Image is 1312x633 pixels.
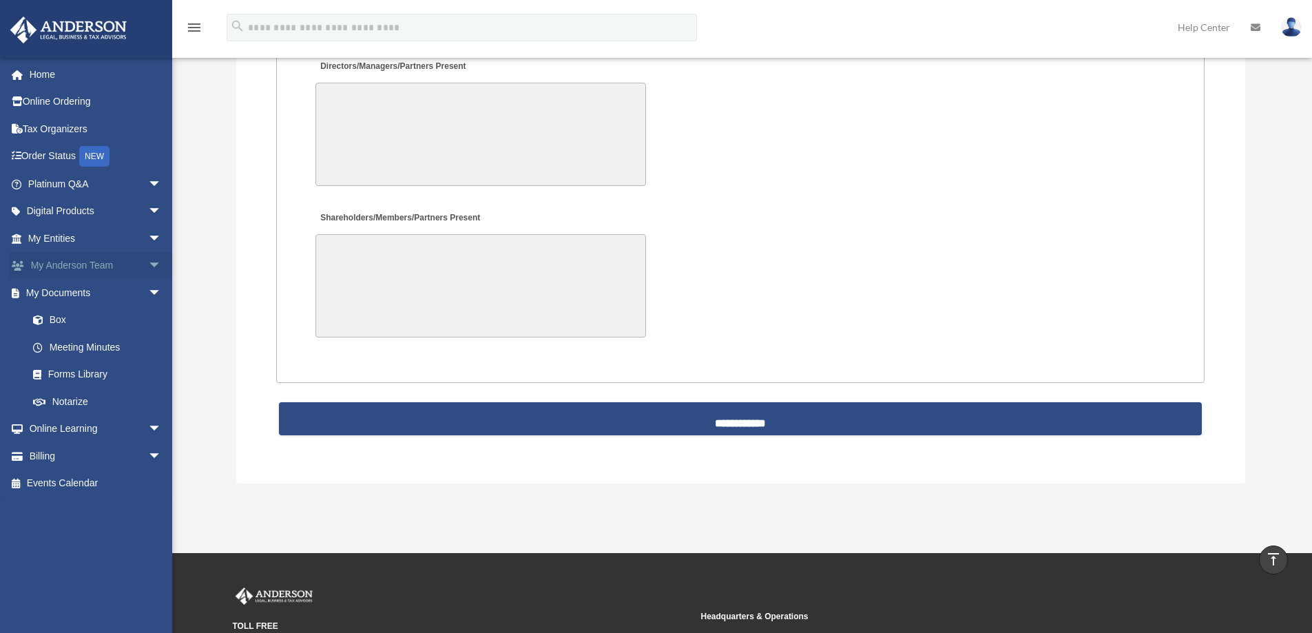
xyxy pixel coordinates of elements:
[10,415,183,443] a: Online Learningarrow_drop_down
[1259,546,1288,574] a: vertical_align_top
[148,225,176,253] span: arrow_drop_down
[10,198,183,225] a: Digital Productsarrow_drop_down
[19,388,183,415] a: Notarize
[1281,17,1302,37] img: User Pic
[148,442,176,470] span: arrow_drop_down
[315,209,483,228] label: Shareholders/Members/Partners Present
[10,470,183,497] a: Events Calendar
[10,115,183,143] a: Tax Organizers
[6,17,131,43] img: Anderson Advisors Platinum Portal
[148,279,176,307] span: arrow_drop_down
[186,19,202,36] i: menu
[10,143,183,171] a: Order StatusNEW
[148,415,176,444] span: arrow_drop_down
[19,361,183,388] a: Forms Library
[148,252,176,280] span: arrow_drop_down
[19,307,183,334] a: Box
[315,57,470,76] label: Directors/Managers/Partners Present
[701,610,1160,624] small: Headquarters & Operations
[10,88,183,116] a: Online Ordering
[186,24,202,36] a: menu
[19,333,176,361] a: Meeting Minutes
[79,146,110,167] div: NEW
[148,170,176,198] span: arrow_drop_down
[10,252,183,280] a: My Anderson Teamarrow_drop_down
[148,198,176,226] span: arrow_drop_down
[1265,551,1282,568] i: vertical_align_top
[10,170,183,198] a: Platinum Q&Aarrow_drop_down
[10,279,183,307] a: My Documentsarrow_drop_down
[10,442,183,470] a: Billingarrow_drop_down
[10,225,183,252] a: My Entitiesarrow_drop_down
[10,61,183,88] a: Home
[233,588,315,605] img: Anderson Advisors Platinum Portal
[230,19,245,34] i: search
